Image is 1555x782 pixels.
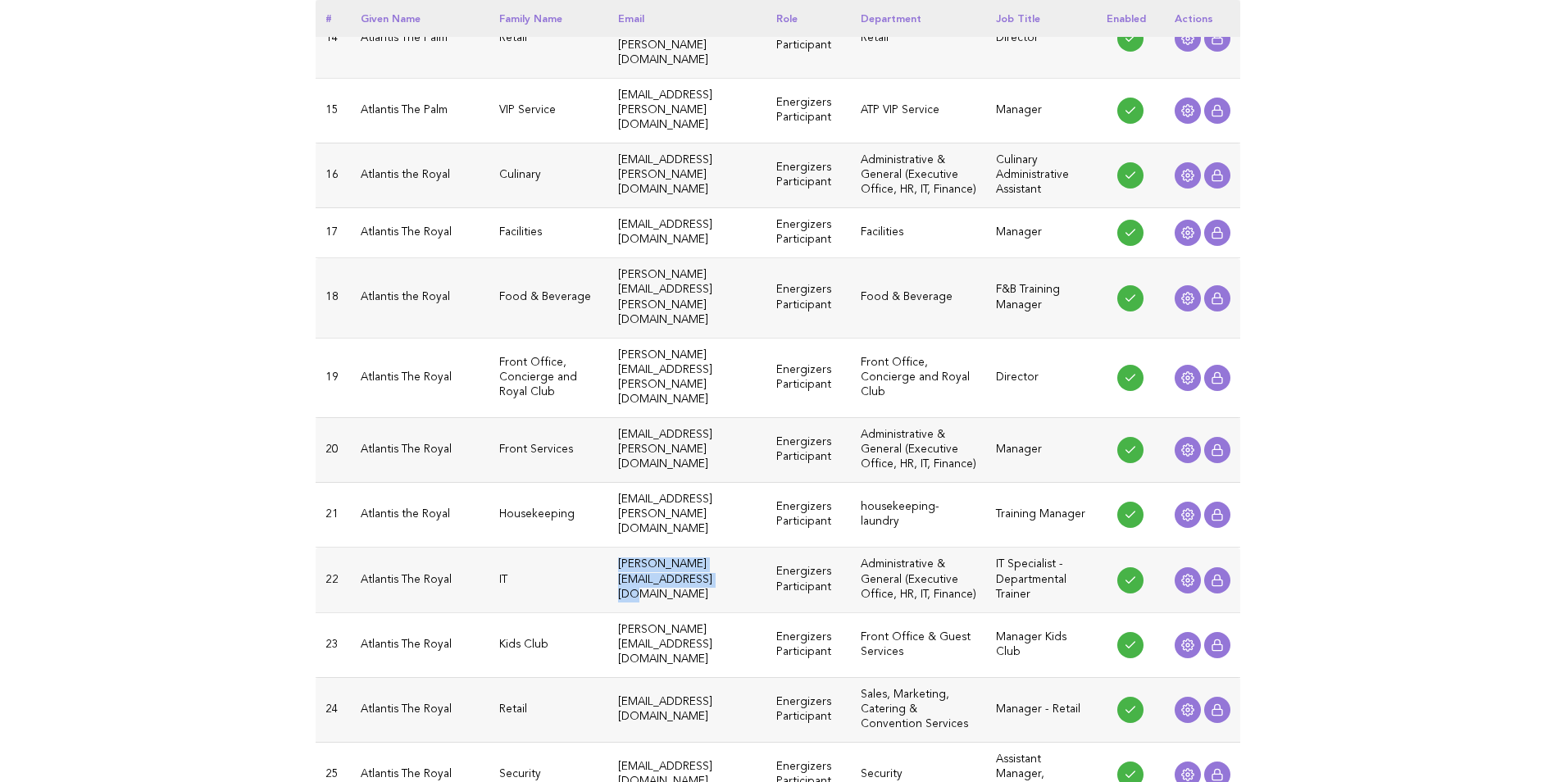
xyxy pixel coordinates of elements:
[489,208,608,258] td: Facilities
[489,677,608,742] td: Retail
[986,548,1096,612] td: IT Specialist - Departmental Trainer
[489,258,608,338] td: Food & Beverage
[351,208,489,258] td: Atlantis The Royal
[851,483,987,548] td: housekeeping-laundry
[608,78,766,143] td: [EMAIL_ADDRESS][PERSON_NAME][DOMAIN_NAME]
[608,338,766,417] td: [PERSON_NAME][EMAIL_ADDRESS][PERSON_NAME][DOMAIN_NAME]
[608,677,766,742] td: [EMAIL_ADDRESS][DOMAIN_NAME]
[986,143,1096,207] td: Culinary Administrative Assistant
[316,258,351,338] td: 18
[986,338,1096,417] td: Director
[851,677,987,742] td: Sales, Marketing, Catering & Convention Services
[851,78,987,143] td: ATP VIP Service
[608,483,766,548] td: [EMAIL_ADDRESS][PERSON_NAME][DOMAIN_NAME]
[986,612,1096,677] td: Manager Kids Club
[851,258,987,338] td: Food & Beverage
[351,143,489,207] td: Atlantis the Royal
[316,78,351,143] td: 15
[766,483,851,548] td: Energizers Participant
[351,258,489,338] td: Atlantis the Royal
[351,677,489,742] td: Atlantis The Royal
[851,338,987,417] td: Front Office, Concierge and Royal Club
[608,258,766,338] td: [PERSON_NAME][EMAIL_ADDRESS][PERSON_NAME][DOMAIN_NAME]
[316,483,351,548] td: 21
[851,208,987,258] td: Facilities
[316,612,351,677] td: 23
[351,612,489,677] td: Atlantis The Royal
[608,548,766,612] td: [PERSON_NAME][EMAIL_ADDRESS][DOMAIN_NAME]
[608,143,766,207] td: [EMAIL_ADDRESS][PERSON_NAME][DOMAIN_NAME]
[316,208,351,258] td: 17
[766,258,851,338] td: Energizers Participant
[351,483,489,548] td: Atlantis the Royal
[316,143,351,207] td: 16
[608,612,766,677] td: [PERSON_NAME][EMAIL_ADDRESS][DOMAIN_NAME]
[986,417,1096,482] td: Manager
[489,143,608,207] td: Culinary
[489,483,608,548] td: Housekeeping
[766,612,851,677] td: Energizers Participant
[316,548,351,612] td: 22
[766,78,851,143] td: Energizers Participant
[851,548,987,612] td: Administrative & General (Executive Office, HR, IT, Finance)
[489,417,608,482] td: Front Services
[766,338,851,417] td: Energizers Participant
[489,338,608,417] td: Front Office, Concierge and Royal Club
[766,143,851,207] td: Energizers Participant
[316,677,351,742] td: 24
[351,338,489,417] td: Atlantis The Royal
[351,548,489,612] td: Atlantis The Royal
[766,677,851,742] td: Energizers Participant
[316,338,351,417] td: 19
[986,258,1096,338] td: F&B Training Manager
[851,417,987,482] td: Administrative & General (Executive Office, HR, IT, Finance)
[851,143,987,207] td: Administrative & General (Executive Office, HR, IT, Finance)
[986,78,1096,143] td: Manager
[766,208,851,258] td: Energizers Participant
[316,417,351,482] td: 20
[489,612,608,677] td: Kids Club
[766,548,851,612] td: Energizers Participant
[351,78,489,143] td: Atlantis The Palm
[608,208,766,258] td: [EMAIL_ADDRESS][DOMAIN_NAME]
[489,78,608,143] td: VIP Service
[986,677,1096,742] td: Manager - Retail
[986,208,1096,258] td: Manager
[766,417,851,482] td: Energizers Participant
[986,483,1096,548] td: Training Manager
[608,417,766,482] td: [EMAIL_ADDRESS][PERSON_NAME][DOMAIN_NAME]
[851,612,987,677] td: Front Office & Guest Services
[489,548,608,612] td: IT
[351,417,489,482] td: Atlantis The Royal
